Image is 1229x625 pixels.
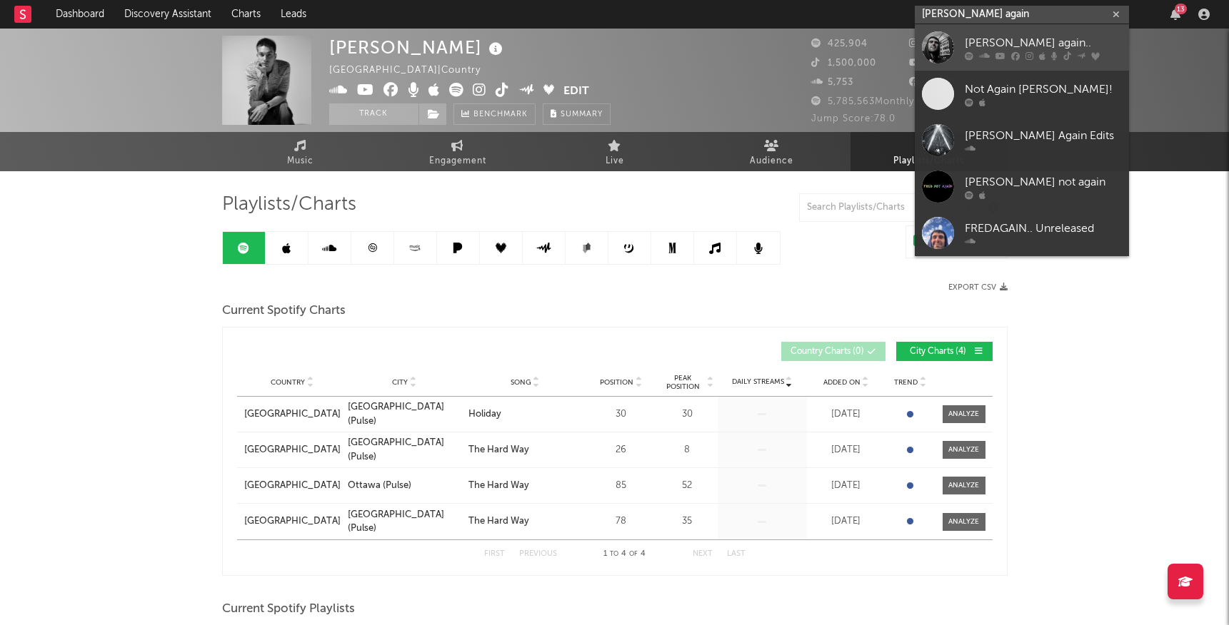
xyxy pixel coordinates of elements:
[965,173,1122,190] div: [PERSON_NAME] not again
[811,39,868,49] span: 425,904
[473,106,528,123] span: Benchmark
[727,550,746,558] button: Last
[732,377,784,387] span: Daily Streams
[948,283,1008,292] button: Export CSV
[915,6,1129,24] input: Search for artists
[589,514,653,529] div: 78
[606,153,624,170] span: Live
[244,443,341,457] a: [GEOGRAPHIC_DATA]
[348,479,461,493] a: Ottawa (Pulse)
[661,407,714,422] div: 30
[965,34,1122,51] div: [PERSON_NAME] again..
[511,378,531,387] span: Song
[468,407,582,422] a: Holiday
[329,62,497,79] div: [GEOGRAPHIC_DATA] | Country
[453,103,536,125] a: Benchmark
[589,479,653,493] div: 85
[561,111,603,118] span: Summary
[811,407,882,422] div: [DATE]
[896,342,993,361] button: City Charts(4)
[271,378,305,387] span: Country
[536,132,693,171] a: Live
[222,303,346,320] span: Current Spotify Charts
[468,479,529,493] div: The Hard Way
[799,193,978,222] input: Search Playlists/Charts
[791,347,864,356] span: Country Charts ( 0 )
[348,479,411,493] div: Ottawa (Pulse)
[222,196,356,213] span: Playlists/Charts
[915,24,1129,71] a: [PERSON_NAME] again..
[468,443,529,457] div: The Hard Way
[750,153,793,170] span: Audience
[811,59,876,68] span: 1,500,000
[392,378,408,387] span: City
[909,39,972,49] span: 1,232,087
[661,443,714,457] div: 8
[519,550,557,558] button: Previous
[915,71,1129,117] a: Not Again [PERSON_NAME]!
[693,550,713,558] button: Next
[468,407,501,422] div: Holiday
[484,550,505,558] button: First
[811,479,882,493] div: [DATE]
[629,551,638,557] span: of
[468,514,529,529] div: The Hard Way
[329,36,506,59] div: [PERSON_NAME]
[222,601,355,618] span: Current Spotify Playlists
[781,342,886,361] button: Country Charts(0)
[894,378,918,387] span: Trend
[543,103,611,125] button: Summary
[965,81,1122,98] div: Not Again [PERSON_NAME]!
[915,210,1129,256] a: FREDAGAIN.. Unreleased
[811,443,882,457] div: [DATE]
[811,114,896,123] span: Jump Score: 78.0
[965,127,1122,144] div: [PERSON_NAME] Again Edits
[589,407,653,422] div: 30
[661,514,714,529] div: 35
[915,117,1129,163] a: [PERSON_NAME] Again Edits
[589,443,653,457] div: 26
[909,78,965,87] span: 851,000
[287,153,313,170] span: Music
[1175,4,1187,14] div: 13
[851,132,1008,171] a: Playlists/Charts
[329,103,418,125] button: Track
[600,378,633,387] span: Position
[429,153,486,170] span: Engagement
[811,514,882,529] div: [DATE]
[468,514,582,529] a: The Hard Way
[348,400,461,428] a: [GEOGRAPHIC_DATA] (Pulse)
[468,443,582,457] a: The Hard Way
[348,508,461,536] a: [GEOGRAPHIC_DATA] (Pulse)
[1170,9,1180,20] button: 13
[222,132,379,171] a: Music
[693,132,851,171] a: Audience
[379,132,536,171] a: Engagement
[348,436,461,464] a: [GEOGRAPHIC_DATA] (Pulse)
[893,153,964,170] span: Playlists/Charts
[244,479,341,493] a: [GEOGRAPHIC_DATA]
[823,378,861,387] span: Added On
[661,374,706,391] span: Peak Position
[661,479,714,493] div: 52
[811,78,853,87] span: 5,753
[586,546,664,563] div: 1 4 4
[244,407,341,422] a: [GEOGRAPHIC_DATA]
[468,479,582,493] a: The Hard Way
[610,551,618,557] span: to
[965,220,1122,237] div: FREDAGAIN.. Unreleased
[563,83,589,101] button: Edit
[909,59,960,68] span: 94,600
[915,163,1129,210] a: [PERSON_NAME] not again
[906,347,971,356] span: City Charts ( 4 )
[244,514,341,529] a: [GEOGRAPHIC_DATA]
[811,97,962,106] span: 5,785,563 Monthly Listeners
